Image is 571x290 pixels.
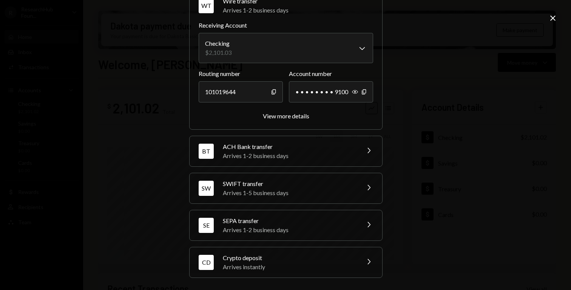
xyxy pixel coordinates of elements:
div: 101019644 [199,81,283,102]
div: Crypto deposit [223,253,355,262]
div: Arrives 1-2 business days [223,6,373,15]
button: SWSWIFT transferArrives 1-5 business days [190,173,382,203]
div: • • • • • • • • 9100 [289,81,373,102]
div: BT [199,144,214,159]
label: Account number [289,69,373,78]
button: SESEPA transferArrives 1-2 business days [190,210,382,240]
button: CDCrypto depositArrives instantly [190,247,382,278]
div: SEPA transfer [223,216,355,225]
div: SE [199,218,214,233]
button: BTACH Bank transferArrives 1-2 business days [190,136,382,166]
div: CD [199,255,214,270]
div: SW [199,181,214,196]
label: Receiving Account [199,21,373,30]
div: View more details [263,112,309,119]
button: View more details [263,112,309,120]
div: WTWire transferArrives 1-2 business days [199,21,373,120]
label: Routing number [199,69,283,78]
div: Arrives 1-2 business days [223,225,355,234]
div: Arrives 1-5 business days [223,188,355,197]
div: Arrives instantly [223,262,355,271]
div: Arrives 1-2 business days [223,151,355,160]
div: SWIFT transfer [223,179,355,188]
div: ACH Bank transfer [223,142,355,151]
button: Receiving Account [199,33,373,63]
